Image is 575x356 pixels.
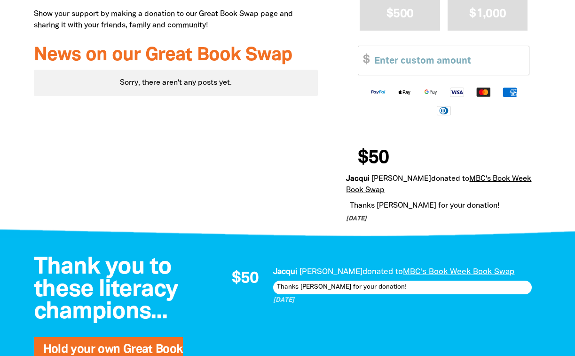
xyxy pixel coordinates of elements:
div: Donation stream [346,143,541,224]
img: Paypal logo [365,87,391,97]
span: $1,000 [469,8,506,19]
span: $50 [358,149,389,168]
span: $ [358,46,370,75]
em: Jacqui [346,176,370,182]
img: Diners Club logo [431,105,457,116]
span: donated to [431,176,469,182]
a: MBC's Book Week Book Swap [346,176,531,194]
h3: News on our Great Book Swap [34,45,318,66]
em: [PERSON_NAME] [299,268,362,275]
em: [PERSON_NAME] [371,176,431,182]
div: Paginated content [34,70,318,96]
div: Available payment methods [358,79,529,123]
img: Apple Pay logo [391,87,417,97]
span: donated to [362,268,403,275]
img: American Express logo [496,87,523,97]
input: Enter custom amount [368,46,529,75]
img: Visa logo [444,87,470,97]
span: Thank you to these literacy champions... [34,257,178,323]
div: Paginated content [221,266,532,305]
div: Sorry, there aren't any posts yet. [34,70,318,96]
p: [DATE] [346,215,534,224]
div: Thanks [PERSON_NAME] for your donation! [273,281,532,294]
em: Jacqui [273,268,297,275]
span: $500 [386,8,413,19]
a: MBC's Book Week Book Swap [403,268,514,275]
img: Mastercard logo [470,87,496,97]
div: Donation stream [221,266,532,305]
span: $50 [232,271,259,287]
div: Thanks [PERSON_NAME] for your donation! [346,198,534,213]
img: Google Pay logo [417,87,444,97]
p: [DATE] [273,296,532,305]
